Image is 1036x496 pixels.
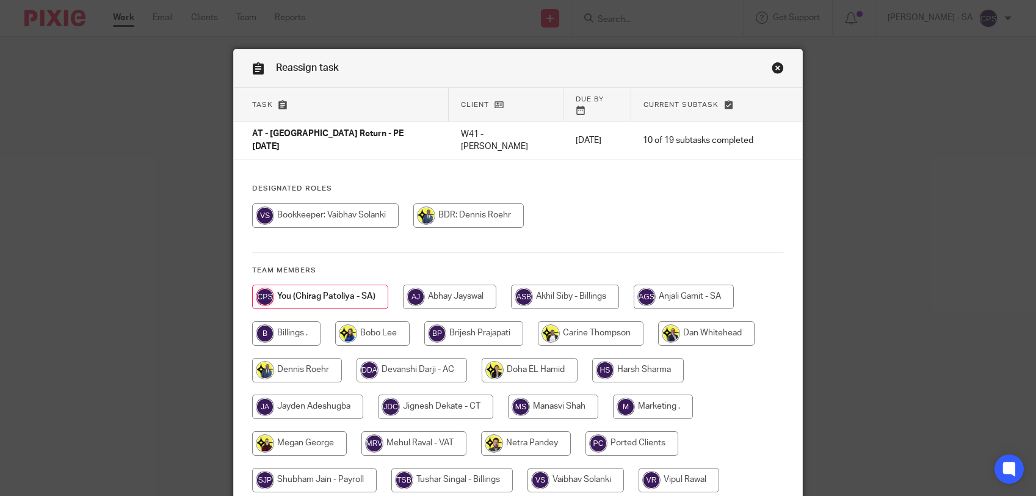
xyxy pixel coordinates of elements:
[252,266,784,275] h4: Team members
[772,62,784,78] a: Close this dialog window
[576,96,604,103] span: Due by
[461,128,551,153] p: W41 - [PERSON_NAME]
[461,101,489,108] span: Client
[631,122,766,159] td: 10 of 19 subtasks completed
[252,130,404,151] span: AT - [GEOGRAPHIC_DATA] Return - PE [DATE]
[252,184,784,194] h4: Designated Roles
[252,101,273,108] span: Task
[276,63,339,73] span: Reassign task
[643,101,719,108] span: Current subtask
[576,134,619,147] p: [DATE]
